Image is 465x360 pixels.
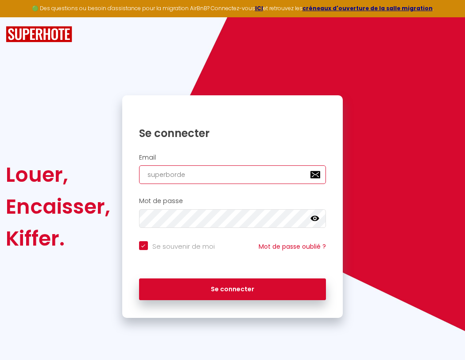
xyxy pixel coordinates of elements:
[302,4,433,12] a: créneaux d'ouverture de la salle migration
[6,159,110,191] div: Louer,
[7,4,34,30] button: Ouvrir le widget de chat LiveChat
[259,242,326,251] a: Mot de passe oublié ?
[6,223,110,254] div: Kiffer.
[139,126,326,140] h1: Se connecter
[255,4,263,12] a: ICI
[139,165,326,184] input: Ton Email
[139,278,326,301] button: Se connecter
[139,197,326,205] h2: Mot de passe
[139,154,326,161] h2: Email
[6,191,110,223] div: Encaisser,
[6,26,72,43] img: SuperHote logo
